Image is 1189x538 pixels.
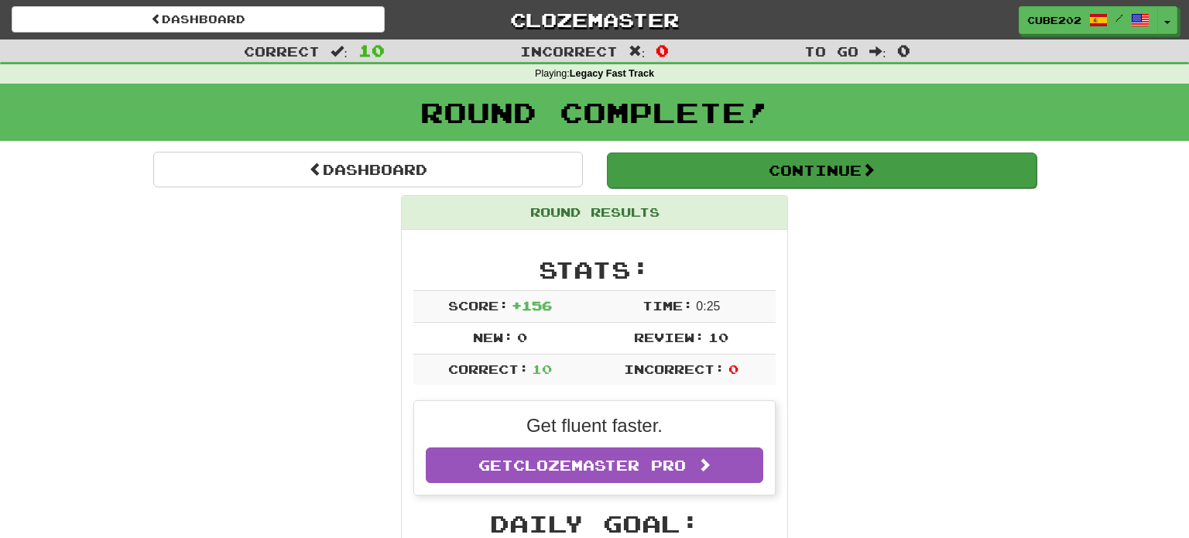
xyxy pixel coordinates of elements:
[402,196,787,230] div: Round Results
[634,330,704,344] span: Review:
[1115,12,1123,23] span: /
[426,447,763,483] a: GetClozemaster Pro
[426,413,763,439] p: Get fluent faster.
[607,152,1037,188] button: Continue
[408,6,781,33] a: Clozemaster
[804,43,858,59] span: To go
[512,298,552,313] span: + 156
[358,41,385,60] span: 10
[413,257,776,283] h2: Stats:
[448,298,509,313] span: Score:
[1019,6,1158,34] a: Cube202 /
[413,511,776,536] h2: Daily Goal:
[656,41,669,60] span: 0
[696,300,720,313] span: 0 : 25
[12,6,385,33] a: Dashboard
[517,330,527,344] span: 0
[473,330,513,344] span: New:
[624,362,725,376] span: Incorrect:
[532,362,552,376] span: 10
[708,330,728,344] span: 10
[728,362,738,376] span: 0
[869,45,886,58] span: :
[331,45,348,58] span: :
[897,41,910,60] span: 0
[570,68,654,79] strong: Legacy Fast Track
[448,362,529,376] span: Correct:
[520,43,618,59] span: Incorrect
[629,45,646,58] span: :
[1027,13,1081,27] span: Cube202
[513,457,686,474] span: Clozemaster Pro
[642,298,693,313] span: Time:
[153,152,583,187] a: Dashboard
[244,43,320,59] span: Correct
[5,97,1184,128] h1: Round Complete!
